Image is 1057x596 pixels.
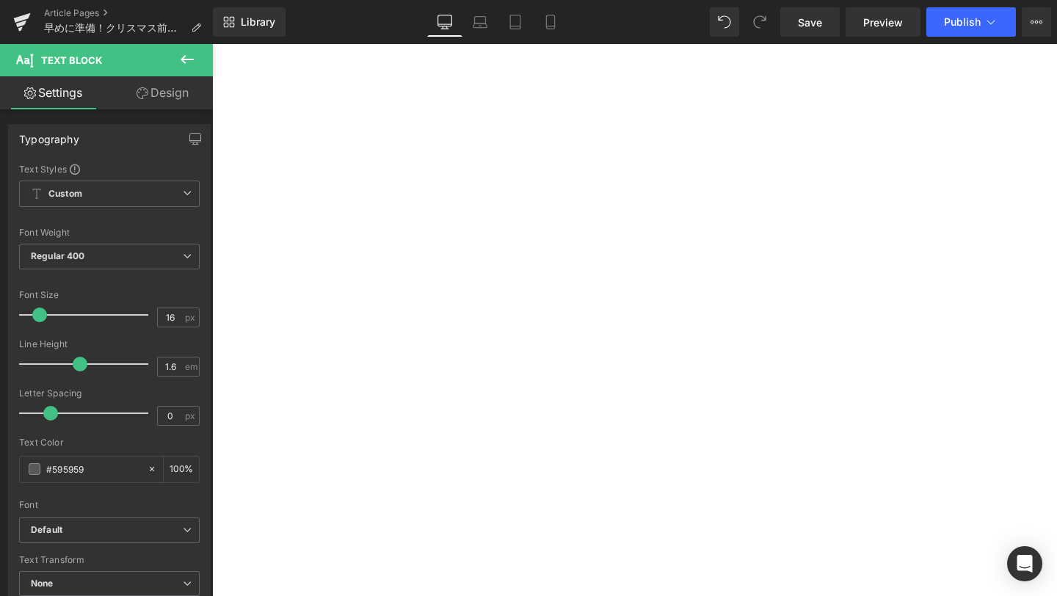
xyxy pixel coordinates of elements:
[498,7,533,37] a: Tablet
[1007,546,1042,581] div: Open Intercom Messenger
[19,388,200,399] div: Letter Spacing
[944,16,981,28] span: Publish
[1022,7,1051,37] button: More
[19,555,200,565] div: Text Transform
[44,7,213,19] a: Article Pages
[19,290,200,300] div: Font Size
[185,411,197,421] span: px
[213,7,286,37] a: New Library
[46,461,140,477] input: Color
[31,524,62,537] i: Default
[462,7,498,37] a: Laptop
[863,15,903,30] span: Preview
[19,500,200,510] div: Font
[44,22,185,34] span: 早めに準備！クリスマス前にチェックしたいサウナアイテム
[745,7,774,37] button: Redo
[109,76,216,109] a: Design
[798,15,822,30] span: Save
[710,7,739,37] button: Undo
[41,54,102,66] span: Text Block
[19,163,200,175] div: Text Styles
[48,188,82,200] b: Custom
[427,7,462,37] a: Desktop
[31,578,54,589] b: None
[185,313,197,322] span: px
[19,228,200,238] div: Font Weight
[31,250,85,261] b: Regular 400
[19,437,200,448] div: Text Color
[19,125,79,145] div: Typography
[533,7,568,37] a: Mobile
[846,7,920,37] a: Preview
[19,339,200,349] div: Line Height
[185,362,197,371] span: em
[164,457,199,482] div: %
[926,7,1016,37] button: Publish
[241,15,275,29] span: Library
